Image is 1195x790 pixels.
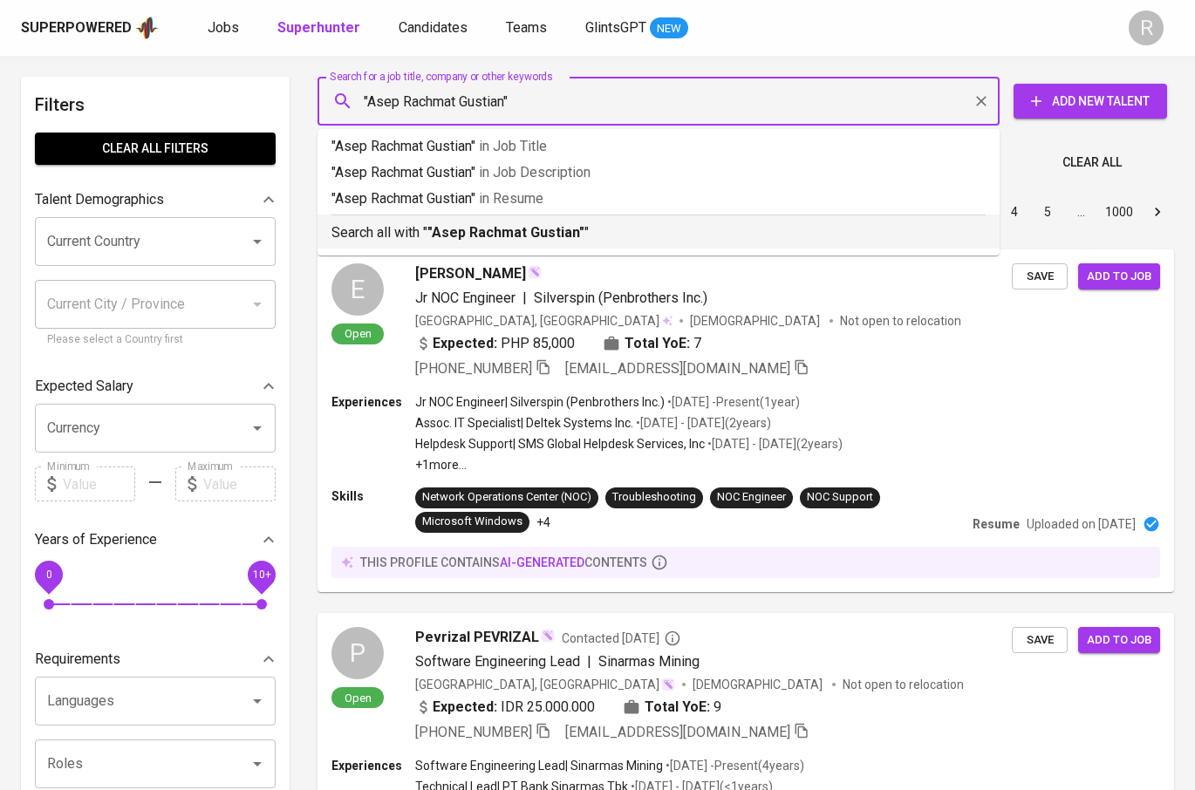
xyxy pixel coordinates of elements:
[663,757,804,774] p: • [DATE] - Present ( 4 years )
[35,91,276,119] h6: Filters
[807,489,873,506] div: NOC Support
[277,17,364,39] a: Superhunter
[693,676,825,693] span: [DEMOGRAPHIC_DATA]
[479,190,543,207] span: in Resume
[433,333,497,354] b: Expected:
[415,724,532,740] span: [PHONE_NUMBER]
[415,697,595,718] div: IDR 25.000.000
[843,676,964,693] p: Not open to relocation
[35,133,276,165] button: Clear All filters
[399,17,471,39] a: Candidates
[1087,630,1151,650] span: Add to job
[645,697,710,718] b: Total YoE:
[135,15,159,41] img: app logo
[479,138,547,154] span: in Job Title
[1078,263,1160,290] button: Add to job
[415,312,673,330] div: [GEOGRAPHIC_DATA], [GEOGRAPHIC_DATA]
[565,360,790,377] span: [EMAIL_ADDRESS][DOMAIN_NAME]
[690,312,823,330] span: [DEMOGRAPHIC_DATA]
[705,435,843,453] p: • [DATE] - [DATE] ( 2 years )
[633,414,771,432] p: • [DATE] - [DATE] ( 2 years )
[415,414,633,432] p: Assoc. IT Specialist | Deltek Systems Inc.
[415,360,532,377] span: [PHONE_NUMBER]
[534,289,707,306] span: Silverspin (Penbrothers Inc.)
[331,136,986,157] p: "Asep Rachmat Gustian"
[1021,267,1059,287] span: Save
[331,263,384,316] div: E
[208,17,242,39] a: Jobs
[1027,515,1136,533] p: Uploaded on [DATE]
[693,333,701,354] span: 7
[415,653,580,670] span: Software Engineering Lead
[1129,10,1164,45] div: R
[21,15,159,41] a: Superpoweredapp logo
[562,630,681,647] span: Contacted [DATE]
[245,752,270,776] button: Open
[1062,152,1122,174] span: Clear All
[35,642,276,677] div: Requirements
[331,162,986,183] p: "Asep Rachmat Gustian"
[865,198,1174,226] nav: pagination navigation
[415,333,575,354] div: PHP 85,000
[338,326,379,341] span: Open
[973,515,1020,533] p: Resume
[506,19,547,36] span: Teams
[399,19,468,36] span: Candidates
[528,265,542,279] img: magic_wand.svg
[49,138,262,160] span: Clear All filters
[1087,267,1151,287] span: Add to job
[203,467,276,501] input: Value
[35,649,120,670] p: Requirements
[422,514,522,530] div: Microsoft Windows
[208,19,239,36] span: Jobs
[415,627,539,648] span: Pevrizal PEVRIZAL
[650,20,688,37] span: NEW
[415,289,516,306] span: Jr NOC Engineer
[252,569,270,581] span: 10+
[318,249,1174,592] a: EOpen[PERSON_NAME]Jr NOC Engineer|Silverspin (Penbrothers Inc.)[GEOGRAPHIC_DATA], [GEOGRAPHIC_DAT...
[331,627,384,679] div: P
[598,653,700,670] span: Sinarmas Mining
[21,18,132,38] div: Superpowered
[1014,84,1167,119] button: Add New Talent
[585,19,646,36] span: GlintsGPT
[585,17,688,39] a: GlintsGPT NEW
[717,489,786,506] div: NOC Engineer
[1078,627,1160,654] button: Add to job
[479,164,591,180] span: in Job Description
[331,757,415,774] p: Experiences
[1012,627,1068,654] button: Save
[1067,203,1095,221] div: …
[415,393,665,411] p: Jr NOC Engineer | Silverspin (Penbrothers Inc.)
[277,19,360,36] b: Superhunter
[665,393,800,411] p: • [DATE] - Present ( 1 year )
[1034,198,1062,226] button: Go to page 5
[415,676,675,693] div: [GEOGRAPHIC_DATA], [GEOGRAPHIC_DATA]
[506,17,550,39] a: Teams
[664,630,681,647] svg: By Batam recruiter
[565,724,790,740] span: [EMAIL_ADDRESS][DOMAIN_NAME]
[331,222,986,243] p: Search all with " "
[427,224,584,241] b: "Asep Rachmat Gustian"
[331,487,415,505] p: Skills
[587,651,591,672] span: |
[35,376,133,397] p: Expected Salary
[500,555,584,569] span: AI-generated
[714,697,721,718] span: 9
[360,554,647,571] p: this profile contains contents
[338,691,379,705] span: Open
[1144,198,1171,226] button: Go to next page
[415,757,663,774] p: Software Engineering Lead | Sinarmas Mining
[541,629,555,643] img: magic_wand.svg
[840,312,961,330] p: Not open to relocation
[47,331,263,349] p: Please select a Country first
[35,529,157,550] p: Years of Experience
[35,182,276,217] div: Talent Demographics
[1028,91,1153,112] span: Add New Talent
[522,288,527,309] span: |
[625,333,690,354] b: Total YoE:
[63,467,135,501] input: Value
[331,393,415,411] p: Experiences
[536,514,550,531] p: +4
[1055,146,1129,179] button: Clear All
